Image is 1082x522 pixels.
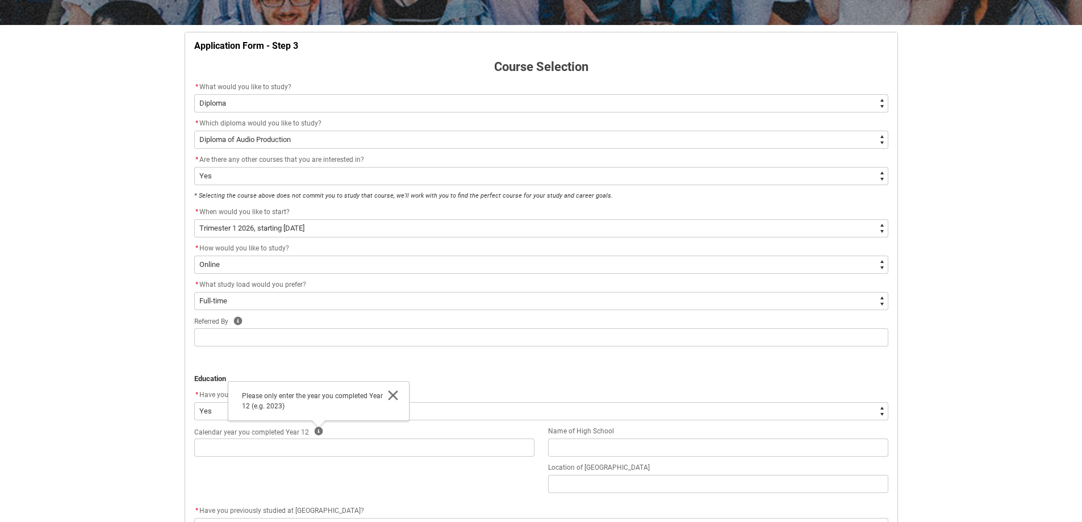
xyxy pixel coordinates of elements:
[199,119,321,127] span: Which diploma would you like to study?
[195,281,198,289] abbr: required
[195,244,198,252] abbr: required
[199,507,364,515] span: Have you previously studied at [GEOGRAPHIC_DATA]?
[194,428,309,436] span: Calendar year you completed Year 12
[199,156,364,164] span: Are there any other courses that you are interested in?
[194,192,613,199] em: * Selecting the course above does not commit you to study that course, we'll work with you to fin...
[195,119,198,127] abbr: required
[194,374,226,383] strong: Education
[195,208,198,216] abbr: required
[195,507,198,515] abbr: required
[199,281,306,289] span: What study load would you prefer?
[195,156,198,164] abbr: required
[195,83,198,91] abbr: required
[199,208,290,216] span: When would you like to start?
[195,391,198,399] abbr: required
[199,244,289,252] span: How would you like to study?
[194,40,298,51] strong: Application Form - Step 3
[199,83,291,91] span: What would you like to study?
[199,391,291,399] span: Have you completed Year 12?
[386,389,400,402] button: Close
[548,463,650,471] span: Location of [GEOGRAPHIC_DATA]
[242,392,383,410] span: Please only enter the year you completed Year 12 (e.g. 2023)
[194,318,228,325] span: Referred By
[494,60,588,74] strong: Course Selection
[548,427,614,435] span: Name of High School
